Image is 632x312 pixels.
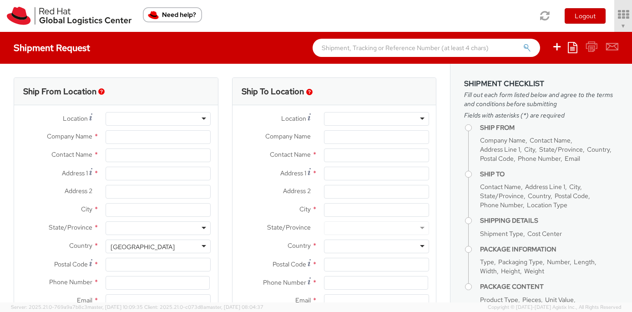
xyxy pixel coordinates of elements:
span: Location Type [527,201,567,209]
span: City [299,205,311,213]
span: Unit Value [545,296,574,304]
h3: Ship To Location [242,87,304,96]
span: Country [528,192,551,200]
span: Email [295,296,311,304]
span: City [81,205,92,213]
span: Width [480,267,497,275]
span: Postal Code [480,154,514,163]
span: master, [DATE] 08:04:37 [206,304,263,310]
span: Company Name [480,136,526,144]
span: Country [69,241,92,250]
span: Length [574,258,595,266]
span: Country [587,145,610,153]
span: Company Name [47,132,92,140]
span: City [524,145,535,153]
h4: Ship To [480,171,618,178]
span: Contact Name [51,150,92,159]
span: Phone Number [263,278,306,286]
h4: Shipment Request [14,43,90,53]
span: State/Province [49,223,92,231]
span: State/Province [539,145,583,153]
button: Logout [565,8,606,24]
span: Postal Code [273,260,306,268]
span: Contact Name [530,136,571,144]
span: Address 2 [65,187,92,195]
span: Server: 2025.21.0-769a9a7b8c3 [11,304,143,310]
button: Need help? [143,7,202,22]
span: Product Type [480,296,518,304]
span: Fill out each form listed below and agree to the terms and conditions before submitting [464,90,618,108]
span: Address Line 1 [525,183,565,191]
input: Shipment, Tracking or Reference Number (at least 4 chars) [313,39,540,57]
span: Phone Number [518,154,561,163]
span: master, [DATE] 10:09:35 [87,304,143,310]
h4: Package Content [480,283,618,290]
span: Email [77,296,92,304]
span: Phone Number [480,201,523,209]
span: Pieces [522,296,541,304]
span: City [569,183,580,191]
span: Location [63,114,88,123]
span: Type [480,258,494,266]
span: ▼ [621,22,626,30]
span: Packaging Type [498,258,543,266]
h4: Ship From [480,124,618,131]
span: State/Province [267,223,311,231]
span: Fields with asterisks (*) are required [464,111,618,120]
span: Address 1 [62,169,88,177]
span: Company Name [265,132,311,140]
span: Email [565,154,580,163]
span: Shipment Type [480,230,523,238]
span: State/Province [480,192,524,200]
h3: Ship From Location [23,87,96,96]
h3: Shipment Checklist [464,80,618,88]
span: Address 2 [283,187,311,195]
span: Number [547,258,570,266]
span: Location [281,114,306,123]
h4: Package Information [480,246,618,253]
span: Height [501,267,520,275]
span: Address Line 1 [480,145,520,153]
span: Cost Center [527,230,562,238]
img: rh-logistics-00dfa346123c4ec078e1.svg [7,7,131,25]
span: Postal Code [54,260,88,268]
span: Postal Code [555,192,588,200]
span: Client: 2025.21.0-c073d8a [144,304,263,310]
span: Phone Number [49,278,92,286]
span: Copyright © [DATE]-[DATE] Agistix Inc., All Rights Reserved [488,304,621,311]
div: [GEOGRAPHIC_DATA] [111,242,175,251]
span: Address 1 [280,169,306,177]
span: Country [288,241,311,250]
span: Weight [524,267,544,275]
h4: Shipping Details [480,217,618,224]
span: Contact Name [270,150,311,159]
span: Contact Name [480,183,521,191]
